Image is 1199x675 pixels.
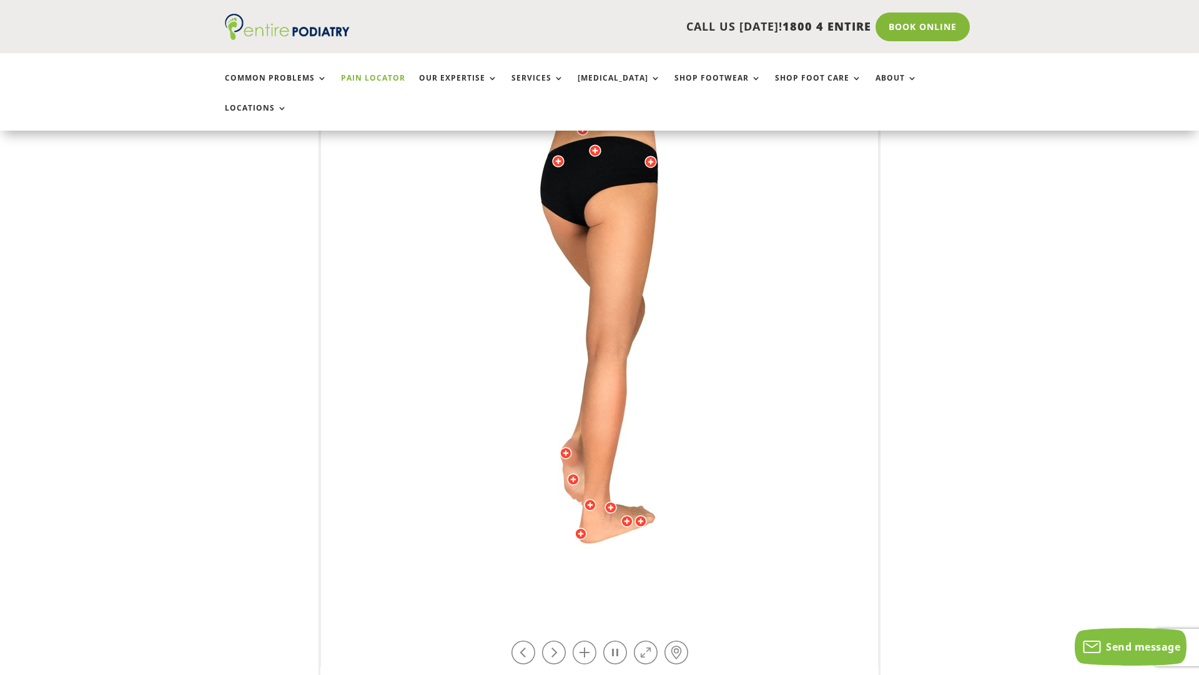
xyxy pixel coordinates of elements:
[1106,640,1180,654] span: Send message
[1075,628,1187,666] button: Send message
[225,104,287,131] a: Locations
[511,641,535,664] a: Rotate left
[225,74,327,101] a: Common Problems
[427,109,772,609] img: 93.jpg
[775,74,862,101] a: Shop Foot Care
[398,19,871,35] p: CALL US [DATE]!
[876,74,917,101] a: About
[419,74,498,101] a: Our Expertise
[876,12,970,41] a: Book Online
[603,641,627,664] a: Play / Stop
[578,74,661,101] a: [MEDICAL_DATA]
[341,74,405,101] a: Pain Locator
[542,641,566,664] a: Rotate right
[664,641,688,664] a: Hot-spots on / off
[634,641,658,664] a: Full Screen on / off
[782,19,871,34] span: 1800 4 ENTIRE
[225,14,350,40] img: logo (1)
[674,74,761,101] a: Shop Footwear
[225,30,350,42] a: Entire Podiatry
[573,641,596,664] a: Zoom in / out
[511,74,564,101] a: Services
